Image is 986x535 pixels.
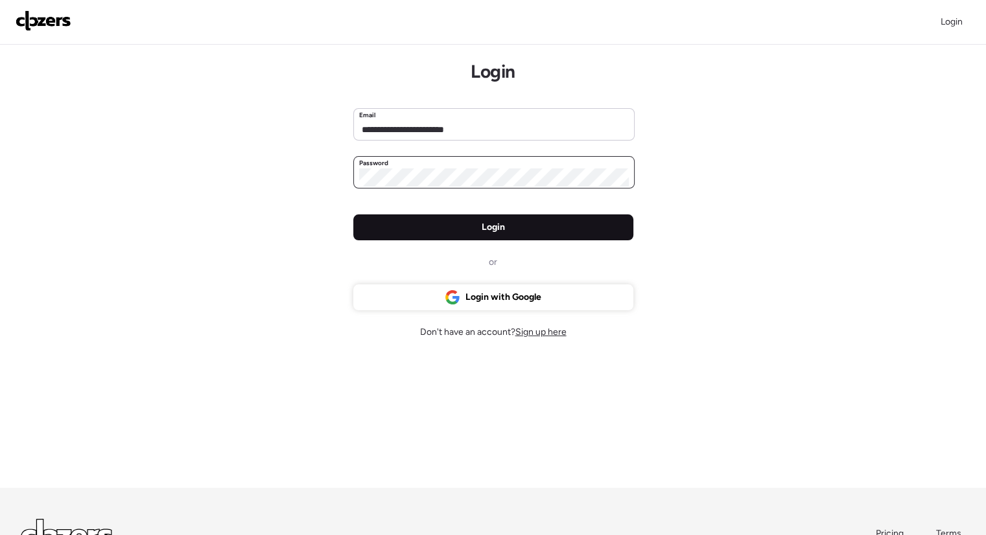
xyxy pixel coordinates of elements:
span: Don't have an account? [420,326,567,339]
h1: Login [471,60,515,82]
span: Login [941,16,963,27]
label: Email [359,110,376,120]
span: Login with Google [465,291,541,304]
span: Sign up here [515,326,567,337]
span: or [489,256,497,269]
span: Login [482,221,505,234]
img: Logo [16,10,71,31]
label: Password [359,158,389,168]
